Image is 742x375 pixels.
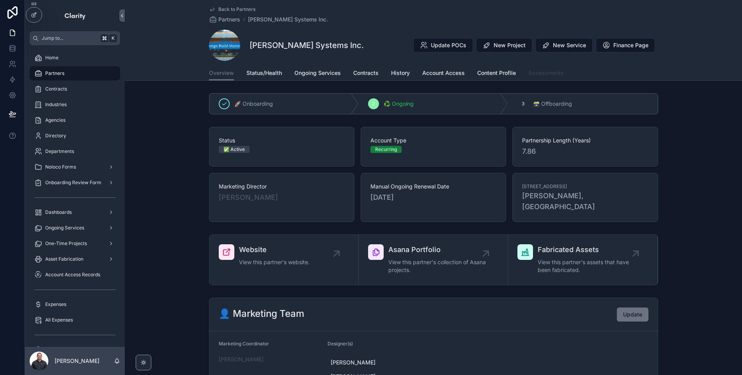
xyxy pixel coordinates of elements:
img: App logo [64,9,86,22]
span: Home [45,55,58,61]
span: Update POCs [431,41,466,49]
a: Contracts [353,66,379,82]
span: View this partner's website. [239,258,310,266]
span: Designer(s) [328,341,353,347]
span: Account Access [422,69,465,77]
a: Overview [209,66,234,81]
a: [PERSON_NAME] [219,355,264,363]
span: K [110,35,116,41]
span: Manual Ongoing Renewal Date [370,183,496,190]
a: [PERSON_NAME] [328,357,379,368]
button: New Service [535,38,593,52]
a: Status/Health [246,66,282,82]
span: Back to Partners [218,6,255,12]
a: Asana PortfolioView this partner's collection of Asana projects. [359,235,508,285]
span: Asset Fabrication [45,256,83,262]
a: Partners [209,16,240,23]
span: 3 [522,101,524,107]
span: Expenses [45,301,66,307]
div: ✅ Active [223,146,245,153]
a: History [391,66,410,82]
a: Onboarding Review Form [30,176,120,190]
a: Expenses [30,297,120,311]
a: Home [30,51,120,65]
a: One-Time Projects [30,236,120,251]
button: New Project [476,38,532,52]
a: My Forms [30,343,120,357]
span: 🚀 Onboarding [234,100,273,108]
a: Content Profile [477,66,516,82]
span: Industries [45,101,67,108]
span: Content Profile [477,69,516,77]
span: View this partner's assets that have been fabricated. [538,258,635,274]
a: [PERSON_NAME] [219,192,278,203]
a: Assessments [528,66,564,82]
span: All Expenses [45,317,73,323]
span: ♻️ Ongoing [384,100,414,108]
a: [PERSON_NAME] Systems Inc. [248,16,328,23]
a: Departments [30,144,120,158]
span: [STREET_ADDRESS] [522,183,567,190]
span: Agencies [45,117,66,123]
a: Asset Fabrication [30,252,120,266]
a: Account Access Records [30,268,120,282]
span: Jump to... [42,35,97,41]
span: Update [623,311,642,318]
span: Fabricated Assets [538,244,635,255]
span: Marketing Director [219,183,345,190]
span: View this partner's collection of Asana projects. [388,258,486,274]
span: Finance Page [613,41,648,49]
span: Contracts [353,69,379,77]
span: Directory [45,133,66,139]
span: New Project [494,41,526,49]
div: scrollable content [25,45,125,347]
a: WebsiteView this partner's website. [209,235,359,285]
p: [PERSON_NAME] [55,357,99,365]
a: Agencies [30,113,120,127]
span: Ongoing Services [294,69,341,77]
a: Partners [30,66,120,80]
span: Assessments [528,69,564,77]
span: Partners [45,70,64,76]
span: Account Access Records [45,272,100,278]
a: Back to Partners [209,6,255,12]
span: 7.86 [522,146,648,157]
span: Marketing Coordinator [219,341,269,347]
a: Noloco Forms [30,160,120,174]
span: [PERSON_NAME], [GEOGRAPHIC_DATA] [522,190,648,212]
a: Dashboards [30,205,120,219]
span: Ongoing Services [45,225,84,231]
span: [DATE] [370,192,496,203]
span: [PERSON_NAME] [331,359,375,366]
span: Noloco Forms [45,164,76,170]
span: One-Time Projects [45,240,87,247]
span: Departments [45,148,74,155]
span: Asana Portfolio [388,244,486,255]
span: Dashboards [45,209,72,215]
span: My Forms [45,347,67,353]
span: New Service [553,41,586,49]
span: Overview [209,69,234,77]
a: Industries [30,98,120,112]
button: Finance Page [596,38,655,52]
a: Account Access [422,66,465,82]
span: Contracts [45,86,67,92]
span: 2 [372,101,375,107]
h1: [PERSON_NAME] Systems Inc. [250,40,364,51]
span: Status/Health [246,69,282,77]
button: Update POCs [413,38,473,52]
button: Jump to...K [30,31,120,45]
button: Update [617,307,648,322]
a: Fabricated AssetsView this partner's assets that have been fabricated. [508,235,657,285]
a: All Expenses [30,313,120,327]
span: Partnership Length (Years) [522,137,648,144]
a: Ongoing Services [30,221,120,235]
a: Ongoing Services [294,66,341,82]
h2: 👤 Marketing Team [219,307,304,320]
span: Partners [218,16,240,23]
a: Contracts [30,82,120,96]
a: Directory [30,129,120,143]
